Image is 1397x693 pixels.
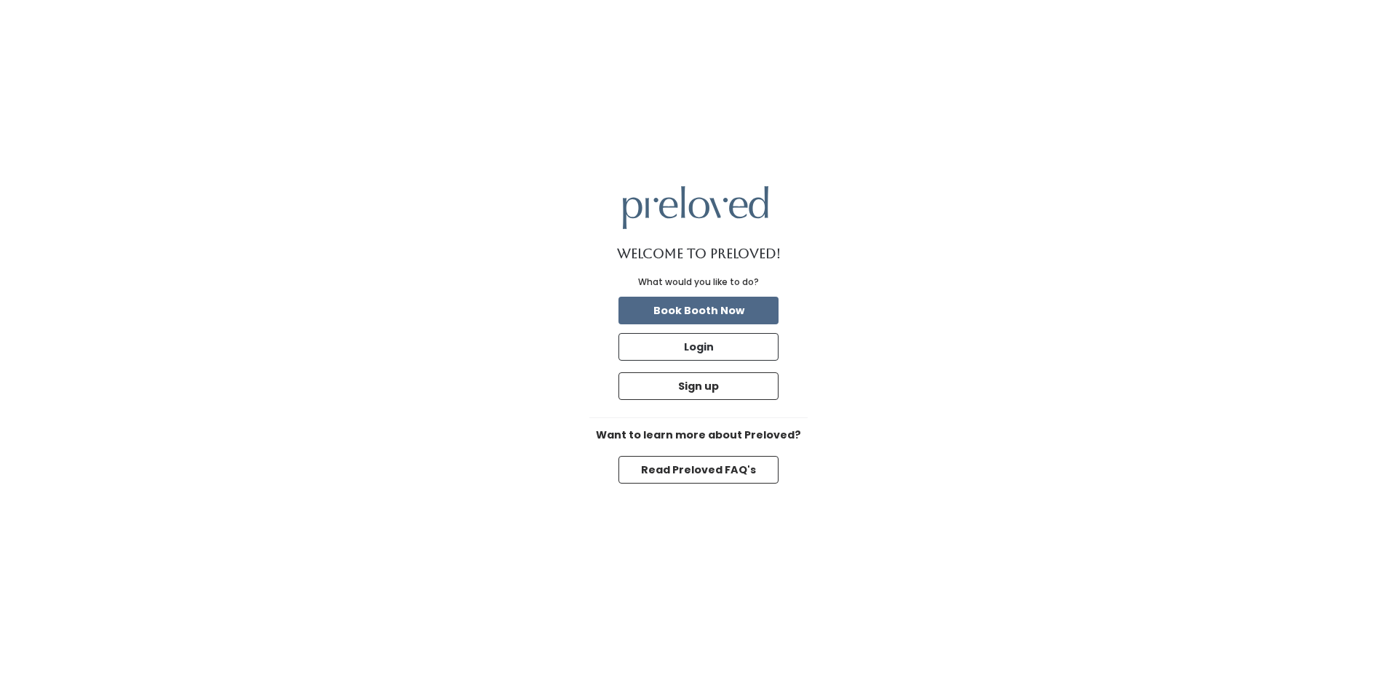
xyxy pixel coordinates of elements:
[589,430,808,441] h6: Want to learn more about Preloved?
[618,456,779,484] button: Read Preloved FAQ's
[638,276,759,289] div: What would you like to do?
[618,297,779,324] button: Book Booth Now
[616,369,781,403] a: Sign up
[618,372,779,400] button: Sign up
[617,247,781,261] h1: Welcome to Preloved!
[618,333,779,361] button: Login
[616,330,781,364] a: Login
[623,186,768,229] img: preloved logo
